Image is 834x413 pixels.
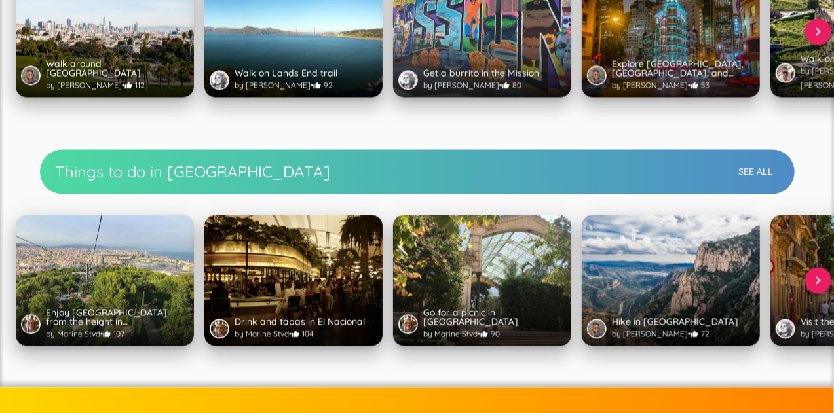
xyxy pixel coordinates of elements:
h3: Walk on Lands End trail [235,68,337,77]
a: Things to do in [GEOGRAPHIC_DATA]See All [56,160,779,184]
img: Emma Brown [400,71,417,88]
a: Montjuïc is a Barcelona classic but really worth it. You can go by the “teleferico” which is more... [16,215,194,346]
span: by Marine Stvd • 107 [46,329,124,338]
span: by [PERSON_NAME] • 80 [423,80,521,90]
h3: Explore [GEOGRAPHIC_DATA], [GEOGRAPHIC_DATA], and [GEOGRAPHIC_DATA] [612,59,755,77]
h3: Go for a picnic in [GEOGRAPHIC_DATA] [423,308,566,326]
span: by [PERSON_NAME] • 92 [235,80,333,90]
img: Marine Stvd [22,315,39,332]
img: Sarah Becker [588,67,605,84]
img: Marine Stvd [400,315,417,332]
img: Sarah Becker [22,67,39,84]
span: by Marine Stvd • 90 [423,329,500,338]
h3: Enjoy [GEOGRAPHIC_DATA] from the height in [GEOGRAPHIC_DATA] [46,308,189,326]
h3: Walk around [GEOGRAPHIC_DATA] [46,59,189,77]
span: by [PERSON_NAME] • 53 [612,80,710,90]
h3: Drink and tapas in El Nacional [235,317,365,326]
button: See All [734,160,779,184]
h3: Get a burrito in the Mission [423,68,539,77]
h2: Things to do in [GEOGRAPHIC_DATA] [56,161,734,182]
img: Marine Stvd [211,320,228,337]
img: Emma Brown [211,71,228,88]
span: by Marine Stvd • 104 [235,329,314,338]
span: by [PERSON_NAME] • 72 [612,329,710,338]
h3: Hike in [GEOGRAPHIC_DATA] [612,317,738,326]
img: Guillo Bresciano [777,64,794,81]
span: by [PERSON_NAME] • 112 [46,80,145,90]
img: Sarah Becker [588,320,605,337]
img: Emma Brown [777,320,794,337]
